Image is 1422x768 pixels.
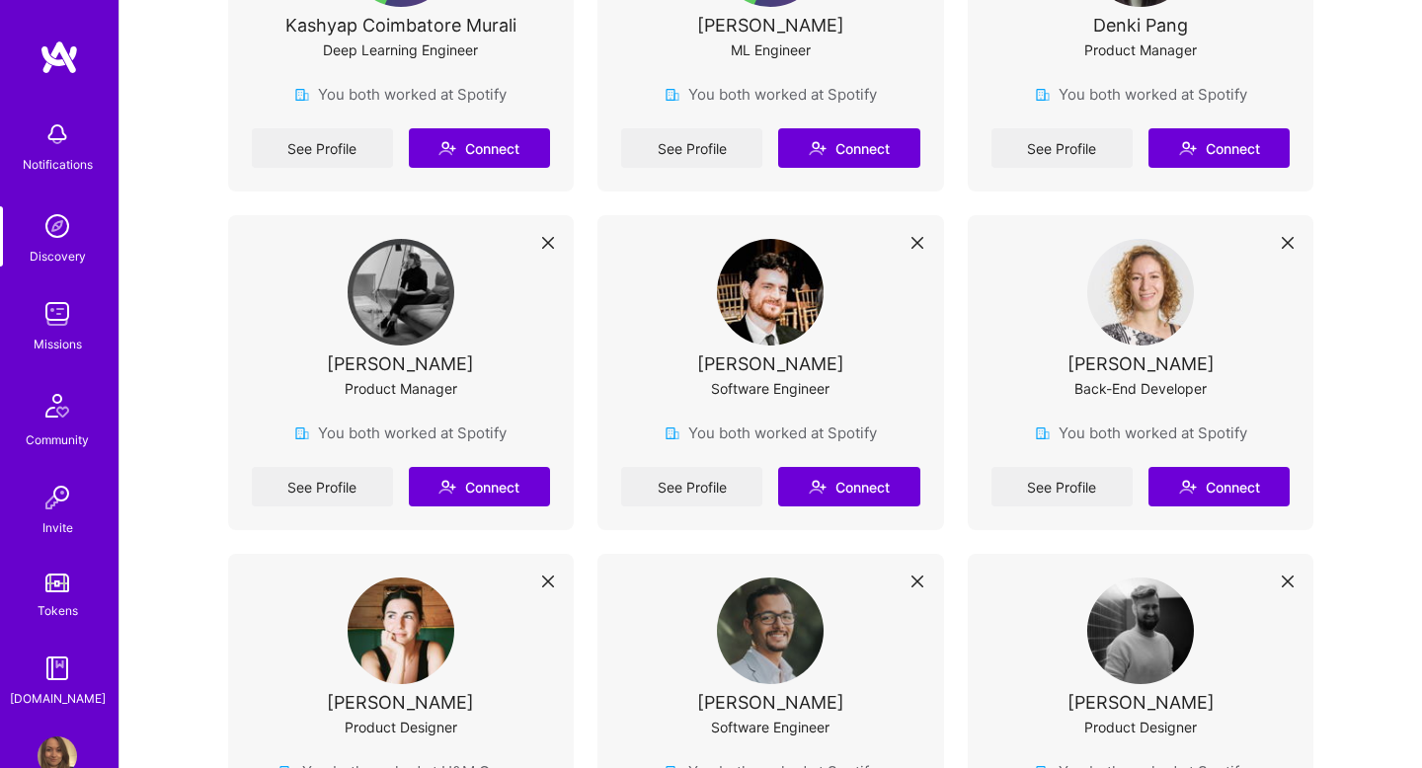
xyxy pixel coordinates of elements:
div: [PERSON_NAME] [1067,353,1215,374]
div: Software Engineer [711,378,829,399]
a: See Profile [621,128,762,168]
i: icon Connect [438,139,456,157]
i: icon Close [911,576,923,587]
div: Back-End Developer [1074,378,1207,399]
img: tokens [45,574,69,592]
i: icon Connect [809,139,827,157]
img: guide book [38,649,77,688]
div: You both worked at Spotify [294,84,507,105]
i: icon Close [542,576,554,587]
a: See Profile [621,467,762,506]
div: You both worked at Spotify [1035,422,1247,443]
div: Denki Pang [1093,15,1188,36]
img: company icon [1035,87,1051,103]
div: You both worked at Spotify [1035,84,1247,105]
button: Connect [1148,467,1290,506]
div: [PERSON_NAME] [697,692,844,713]
div: Product Designer [345,717,457,737]
i: icon Close [1282,237,1294,249]
img: User Avatar [1087,239,1194,346]
img: discovery [38,206,77,246]
button: Connect [778,128,919,168]
i: icon Connect [809,478,827,496]
div: Notifications [23,154,93,175]
div: [PERSON_NAME] [697,353,844,374]
img: logo [39,39,79,75]
i: icon Connect [1179,478,1197,496]
div: You both worked at Spotify [665,422,877,443]
img: company icon [294,87,310,103]
div: Kashyap Coimbatore Murali [285,15,516,36]
i: icon Close [1282,576,1294,587]
div: ML Engineer [731,39,811,60]
div: [PERSON_NAME] [327,692,474,713]
button: Connect [409,467,550,506]
div: Product Manager [1084,39,1197,60]
div: You both worked at Spotify [294,422,507,443]
img: company icon [1035,425,1051,441]
img: Community [34,382,81,429]
button: Connect [1148,128,1290,168]
div: Tokens [38,600,78,621]
div: Software Engineer [711,717,829,737]
img: bell [38,115,77,154]
img: company icon [665,425,680,441]
a: See Profile [991,467,1133,506]
div: Product Manager [345,378,457,399]
div: [PERSON_NAME] [697,15,844,36]
img: company icon [665,87,680,103]
div: [PERSON_NAME] [327,353,474,374]
div: Missions [34,334,82,354]
div: Invite [42,517,73,538]
img: teamwork [38,294,77,334]
a: See Profile [252,128,393,168]
div: Community [26,429,89,450]
div: Product Designer [1084,717,1197,737]
i: icon Connect [438,478,456,496]
div: Deep Learning Engineer [323,39,478,60]
div: [PERSON_NAME] [1067,692,1215,713]
button: Connect [778,467,919,506]
img: Invite [38,478,77,517]
img: company icon [294,425,310,441]
i: icon Connect [1179,139,1197,157]
img: User Avatar [717,239,824,346]
button: Connect [409,128,550,168]
div: [DOMAIN_NAME] [10,688,106,709]
a: See Profile [991,128,1133,168]
div: Discovery [30,246,86,267]
div: You both worked at Spotify [665,84,877,105]
img: User Avatar [717,577,824,684]
img: User Avatar [348,239,454,346]
i: icon Close [911,237,923,249]
i: icon Close [542,237,554,249]
img: User Avatar [1087,577,1194,684]
a: See Profile [252,467,393,506]
img: User Avatar [348,577,454,684]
